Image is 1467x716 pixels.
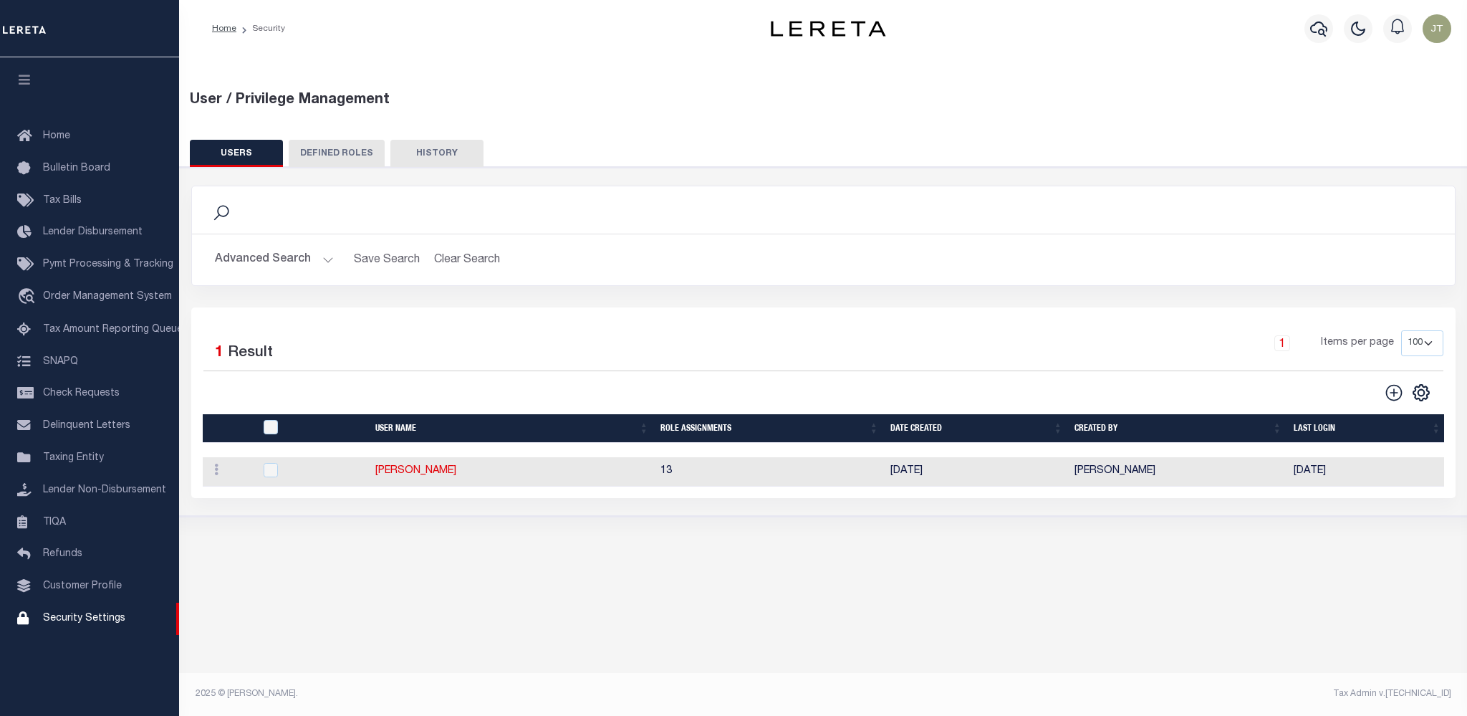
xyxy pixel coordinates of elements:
span: Home [43,131,70,141]
a: [PERSON_NAME] [375,466,456,476]
button: USERS [190,140,283,167]
th: UserID [255,414,370,444]
span: Lender Disbursement [43,227,143,237]
th: Date Created: activate to sort column ascending [885,414,1069,444]
div: User / Privilege Management [190,90,1457,111]
span: Order Management System [43,292,172,302]
th: User Name: activate to sort column ascending [370,414,655,444]
td: [DATE] [1288,457,1447,487]
th: Last Login: activate to sort column ascending [1288,414,1447,444]
span: Customer Profile [43,581,122,591]
button: HISTORY [390,140,484,167]
span: 1 [215,345,223,361]
img: svg+xml;base64,PHN2ZyB4bWxucz0iaHR0cDovL3d3dy53My5vcmcvMjAwMC9zdmciIHBvaW50ZXItZXZlbnRzPSJub25lIi... [1423,14,1451,43]
span: Lender Non-Disbursement [43,485,166,495]
span: Tax Amount Reporting Queue [43,325,183,335]
span: Delinquent Letters [43,421,130,431]
a: 1 [1274,335,1290,351]
button: Save Search [345,246,428,274]
img: logo-dark.svg [771,21,885,37]
span: SNAPQ [43,356,78,366]
th: Created By: activate to sort column ascending [1069,414,1288,444]
button: Clear Search [428,246,506,274]
span: Security Settings [43,614,125,624]
div: Tax Admin v.[TECHNICAL_ID] [834,687,1451,700]
button: DEFINED ROLES [289,140,385,167]
span: Pymt Processing & Tracking [43,259,173,269]
a: Home [212,24,236,33]
span: Check Requests [43,388,120,398]
span: TIQA [43,517,66,527]
i: travel_explore [17,288,40,307]
th: Role Assignments: activate to sort column ascending [655,414,885,444]
li: Security [236,22,285,35]
button: Advanced Search [215,246,334,274]
td: [PERSON_NAME] [1069,457,1288,487]
label: Result [228,342,273,365]
td: [DATE] [885,457,1069,487]
span: Bulletin Board [43,163,110,173]
span: Items per page [1321,335,1394,351]
span: Taxing Entity [43,453,104,463]
span: Tax Bills [43,196,82,206]
td: 13 [655,457,885,487]
span: Refunds [43,549,82,559]
div: 2025 © [PERSON_NAME]. [185,687,824,700]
